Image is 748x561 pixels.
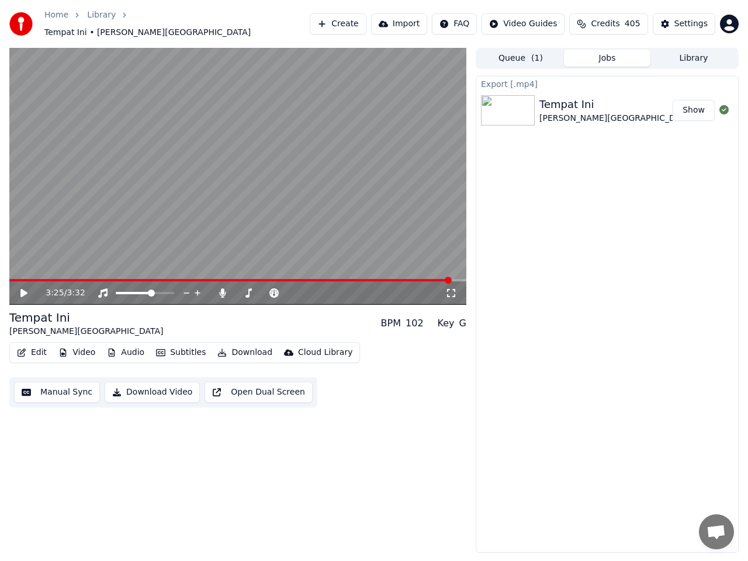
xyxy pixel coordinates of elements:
div: / [46,287,74,299]
nav: breadcrumb [44,9,310,39]
button: Video Guides [482,13,565,34]
button: Import [371,13,427,34]
div: [PERSON_NAME][GEOGRAPHIC_DATA] [9,326,163,337]
div: G [459,316,466,330]
div: Export [.mp4] [476,76,738,90]
button: Download [213,344,277,361]
button: Credits405 [569,13,647,34]
span: Tempat Ini • [PERSON_NAME][GEOGRAPHIC_DATA] [44,27,251,39]
span: 3:32 [67,287,85,299]
span: ( 1 ) [531,53,543,64]
a: Library [87,9,116,21]
button: Settings [653,13,715,34]
button: Open Dual Screen [205,382,313,403]
button: Edit [12,344,51,361]
button: Queue [477,50,564,67]
button: Subtitles [151,344,210,361]
div: Tempat Ini [9,309,163,326]
span: 405 [625,18,640,30]
button: Create [310,13,366,34]
div: Tempat Ini [539,96,693,113]
button: Video [54,344,100,361]
div: BPM [381,316,401,330]
a: Home [44,9,68,21]
div: 102 [406,316,424,330]
button: Download Video [105,382,200,403]
div: Cloud Library [298,347,352,358]
button: Audio [102,344,149,361]
button: FAQ [432,13,477,34]
div: [PERSON_NAME][GEOGRAPHIC_DATA] [539,113,693,124]
button: Show [673,100,715,121]
div: Key [438,316,455,330]
img: youka [9,12,33,36]
div: Settings [674,18,708,30]
button: Jobs [564,50,650,67]
span: Credits [591,18,619,30]
span: 3:25 [46,287,64,299]
button: Library [650,50,737,67]
div: Open chat [699,514,734,549]
button: Manual Sync [14,382,100,403]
